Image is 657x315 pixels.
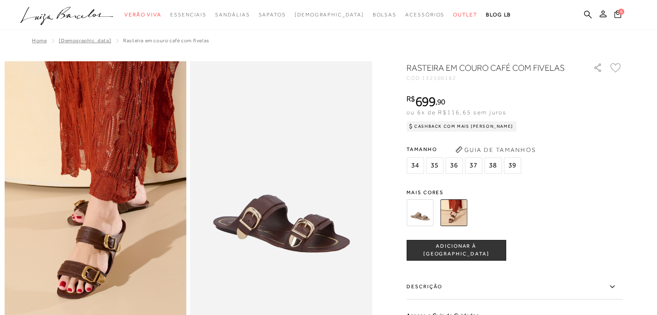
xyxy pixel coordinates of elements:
[407,243,505,258] span: ADICIONAR À [GEOGRAPHIC_DATA]
[406,62,568,74] h1: RASTEIRA EM COURO CAFÉ COM FIVELAS
[258,7,286,23] a: categoryNavScreenReaderText
[170,7,206,23] a: categoryNavScreenReaderText
[453,12,477,18] span: Outlet
[372,12,397,18] span: Bolsas
[486,7,511,23] a: BLOG LB
[405,7,444,23] a: categoryNavScreenReaderText
[406,190,622,195] span: Mais cores
[406,109,506,116] span: ou 6x de R$116,65 sem juros
[124,12,162,18] span: Verão Viva
[405,12,444,18] span: Acessórios
[406,199,433,226] img: RASTEIRA EM CAMURÇA BEGE FENDI COM FIVELAS
[215,7,250,23] a: categoryNavScreenReaderText
[215,12,250,18] span: Sandálias
[504,157,521,174] span: 39
[59,38,111,44] a: [DEMOGRAPHIC_DATA]
[406,240,506,261] button: ADICIONAR À [GEOGRAPHIC_DATA]
[453,7,477,23] a: categoryNavScreenReaderText
[406,121,517,132] div: Cashback com Mais [PERSON_NAME]
[435,98,445,106] i: ,
[415,94,435,109] span: 699
[32,38,47,44] a: Home
[406,95,415,103] i: R$
[123,38,209,44] span: RASTEIRA EM COURO CAFÉ COM FIVELAS
[124,7,162,23] a: categoryNavScreenReaderText
[484,157,501,174] span: 38
[618,9,624,15] span: 6
[406,157,424,174] span: 34
[422,75,457,81] span: 132500182
[170,12,206,18] span: Essenciais
[445,157,463,174] span: 36
[612,9,624,21] button: 6
[295,12,364,18] span: [DEMOGRAPHIC_DATA]
[406,274,622,299] label: Descrição
[406,143,523,156] span: Tamanho
[295,7,364,23] a: noSubCategoriesText
[426,157,443,174] span: 35
[486,12,511,18] span: BLOG LB
[452,143,539,157] button: Guia de Tamanhos
[258,12,286,18] span: Sapatos
[465,157,482,174] span: 37
[406,76,579,81] div: CÓD:
[437,97,445,106] span: 90
[372,7,397,23] a: categoryNavScreenReaderText
[440,199,467,226] img: RASTEIRA EM COURO CAFÉ COM FIVELAS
